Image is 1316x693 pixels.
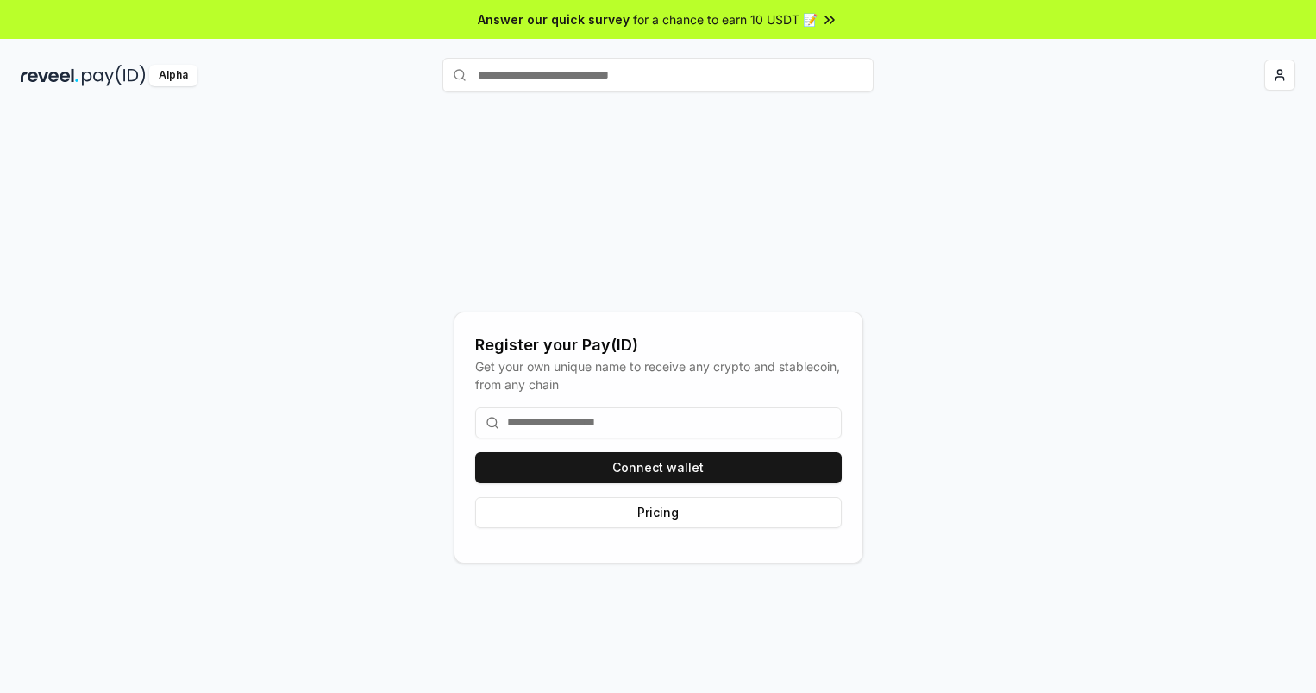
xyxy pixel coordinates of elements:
button: Pricing [475,497,842,528]
div: Get your own unique name to receive any crypto and stablecoin, from any chain [475,357,842,394]
div: Alpha [149,65,197,86]
span: for a chance to earn 10 USDT 📝 [633,10,818,28]
img: reveel_dark [21,65,78,86]
span: Answer our quick survey [478,10,630,28]
button: Connect wallet [475,452,842,483]
div: Register your Pay(ID) [475,333,842,357]
img: pay_id [82,65,146,86]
